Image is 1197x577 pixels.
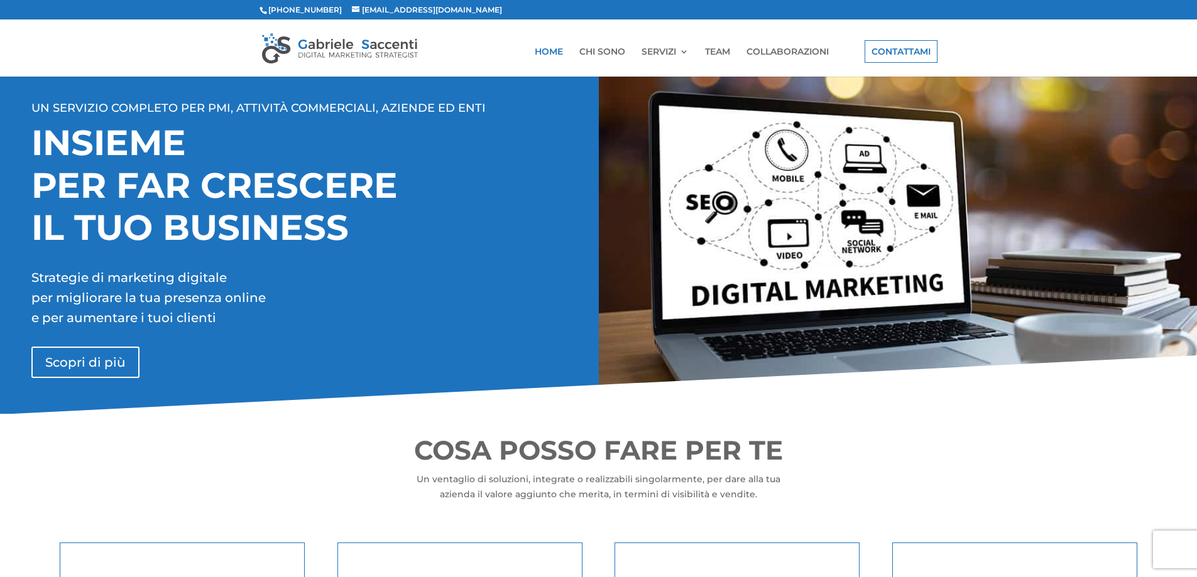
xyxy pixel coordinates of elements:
a: TEAM [705,47,730,77]
span: [PHONE_NUMBER] [260,5,342,14]
p: INSIEME PER FAR CRESCERE IL TUO BUSINESS [31,122,599,249]
a: HOME [535,47,563,77]
a: CHI SONO [579,47,625,77]
a: COLLABORAZIONI [746,47,829,77]
span: COSA POSSO FARE PER TE [414,434,783,466]
a: Scopri di più [31,347,139,378]
a: CONTATTAMI [865,40,937,63]
span: UN SERVIZIO COMPLETO PER PMI, ATTIVITÀ COMMERCIALI, AZIENDE ED ENTI [31,101,486,115]
p: Un ventaglio di soluzioni, integrate o realizzabili singolarmente, per dare alla tua azienda il v... [408,472,789,502]
a: SERVIZI [642,47,689,77]
a: [EMAIL_ADDRESS][DOMAIN_NAME] [352,5,502,14]
img: Gabriele Saccenti - Consulente Marketing Digitale [262,32,418,63]
p: Strategie di marketing digitale per migliorare la tua presenza online e per aumentare i tuoi clienti [31,267,604,328]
